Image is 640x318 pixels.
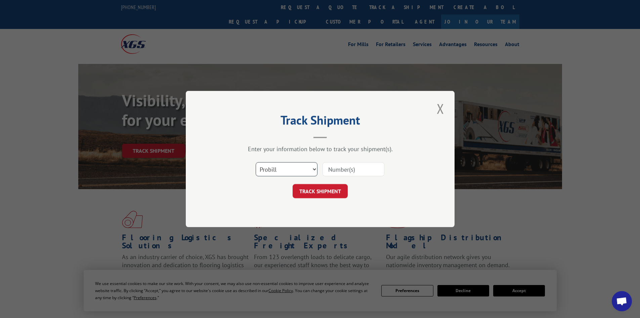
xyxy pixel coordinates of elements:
input: Number(s) [323,162,384,176]
button: Close modal [435,99,446,118]
button: TRACK SHIPMENT [293,184,348,198]
h2: Track Shipment [219,115,421,128]
div: Enter your information below to track your shipment(s). [219,145,421,153]
a: Open chat [612,291,632,311]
